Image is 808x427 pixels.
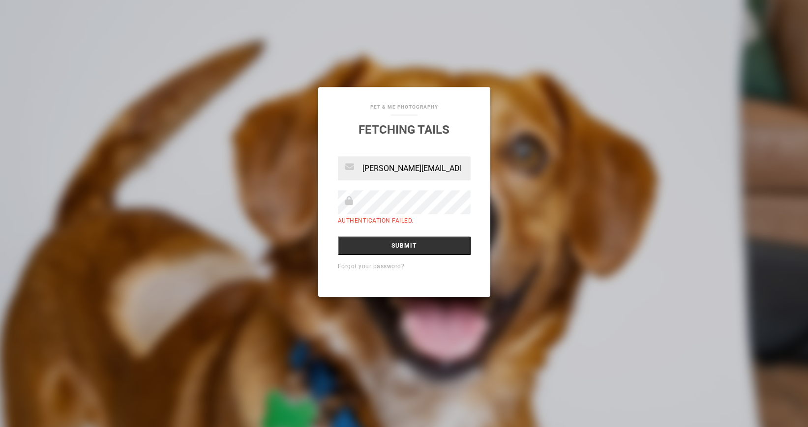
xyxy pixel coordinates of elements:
a: Fetching Tails [359,123,449,137]
a: Pet & Me Photography [370,104,438,110]
input: Email [338,156,471,180]
a: Forgot your password? [338,263,405,270]
input: Submit [338,236,471,255]
label: Authentication failed. [338,217,414,224]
